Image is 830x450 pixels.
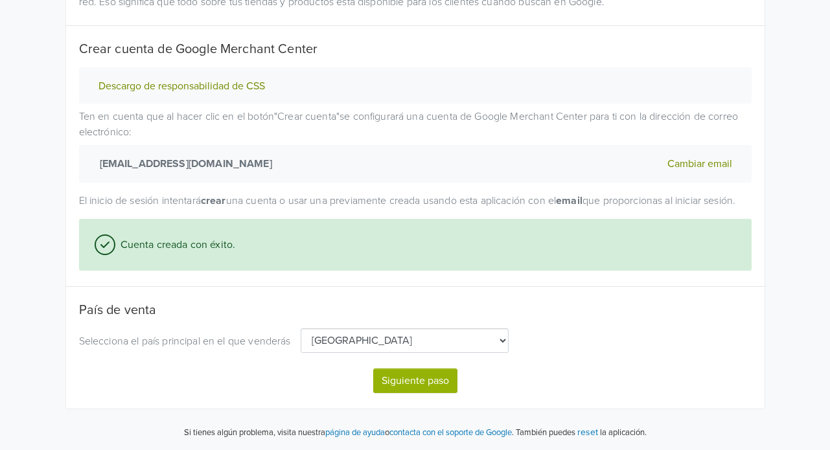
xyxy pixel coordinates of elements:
strong: email [556,194,582,207]
button: reset [577,425,598,440]
p: Selecciona el país principal en el que venderás [79,333,291,349]
button: Cambiar email [663,155,736,172]
p: Ten en cuenta que al hacer clic en el botón " Crear cuenta " se configurará una cuenta de Google ... [79,109,752,183]
strong: [EMAIL_ADDRESS][DOMAIN_NAME] [95,156,272,172]
h5: País de venta [79,302,752,318]
p: También puedes la aplicación. [514,425,647,440]
h5: Crear cuenta de Google Merchant Center [79,41,752,57]
p: El inicio de sesión intentará una cuenta o usar una previamente creada usando esta aplicación con... [79,193,752,208]
strong: crear [201,194,226,207]
p: Si tienes algún problema, visita nuestra o . [184,427,514,440]
button: Siguiente paso [373,368,457,393]
a: contacta con el soporte de Google [389,427,512,438]
a: página de ayuda [325,427,385,438]
span: Cuenta creada con éxito. [115,237,236,253]
button: Descargo de responsabilidad de CSS [95,80,269,93]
